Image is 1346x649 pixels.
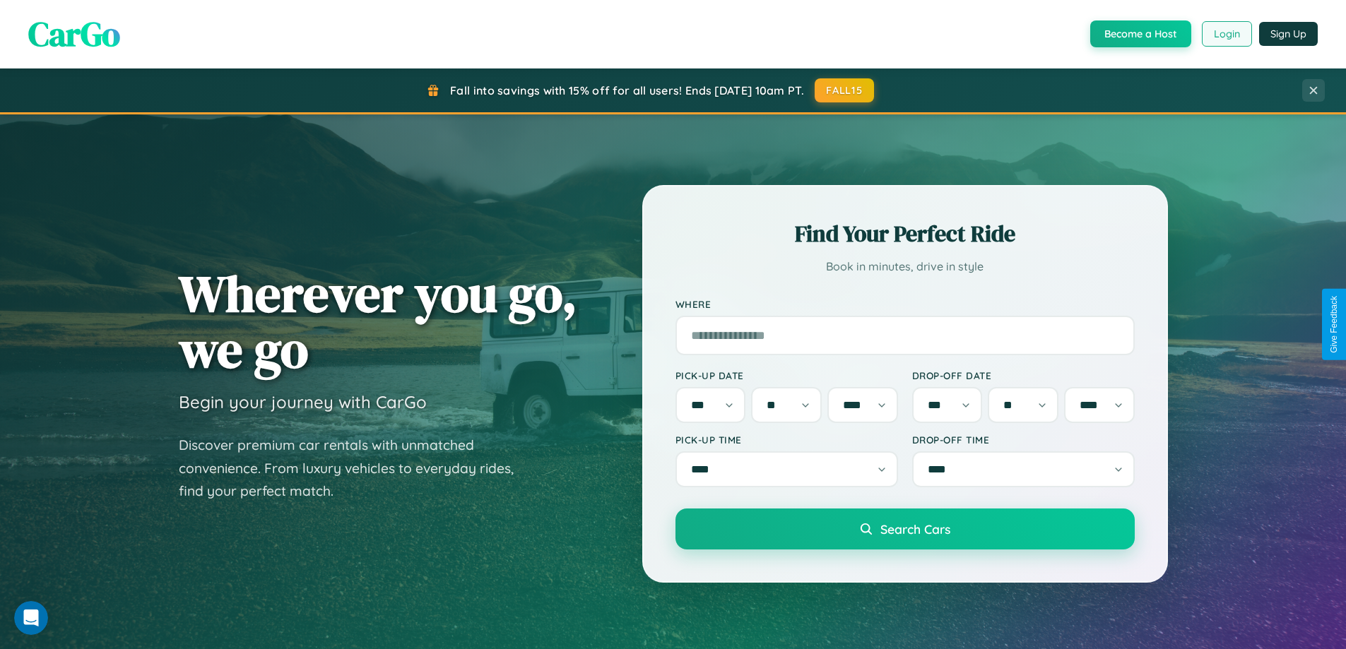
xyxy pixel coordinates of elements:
iframe: Intercom live chat [14,601,48,635]
span: CarGo [28,11,120,57]
span: Fall into savings with 15% off for all users! Ends [DATE] 10am PT. [450,83,804,97]
button: FALL15 [815,78,874,102]
button: Become a Host [1090,20,1191,47]
h3: Begin your journey with CarGo [179,391,427,412]
h2: Find Your Perfect Ride [675,218,1135,249]
p: Discover premium car rentals with unmatched convenience. From luxury vehicles to everyday rides, ... [179,434,532,503]
div: Give Feedback [1329,296,1339,353]
label: Drop-off Time [912,434,1135,446]
h1: Wherever you go, we go [179,266,577,377]
label: Where [675,298,1135,310]
button: Login [1202,21,1252,47]
label: Drop-off Date [912,369,1135,381]
button: Sign Up [1259,22,1318,46]
span: Search Cars [880,521,950,537]
label: Pick-up Time [675,434,898,446]
p: Book in minutes, drive in style [675,256,1135,277]
label: Pick-up Date [675,369,898,381]
button: Search Cars [675,508,1135,549]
